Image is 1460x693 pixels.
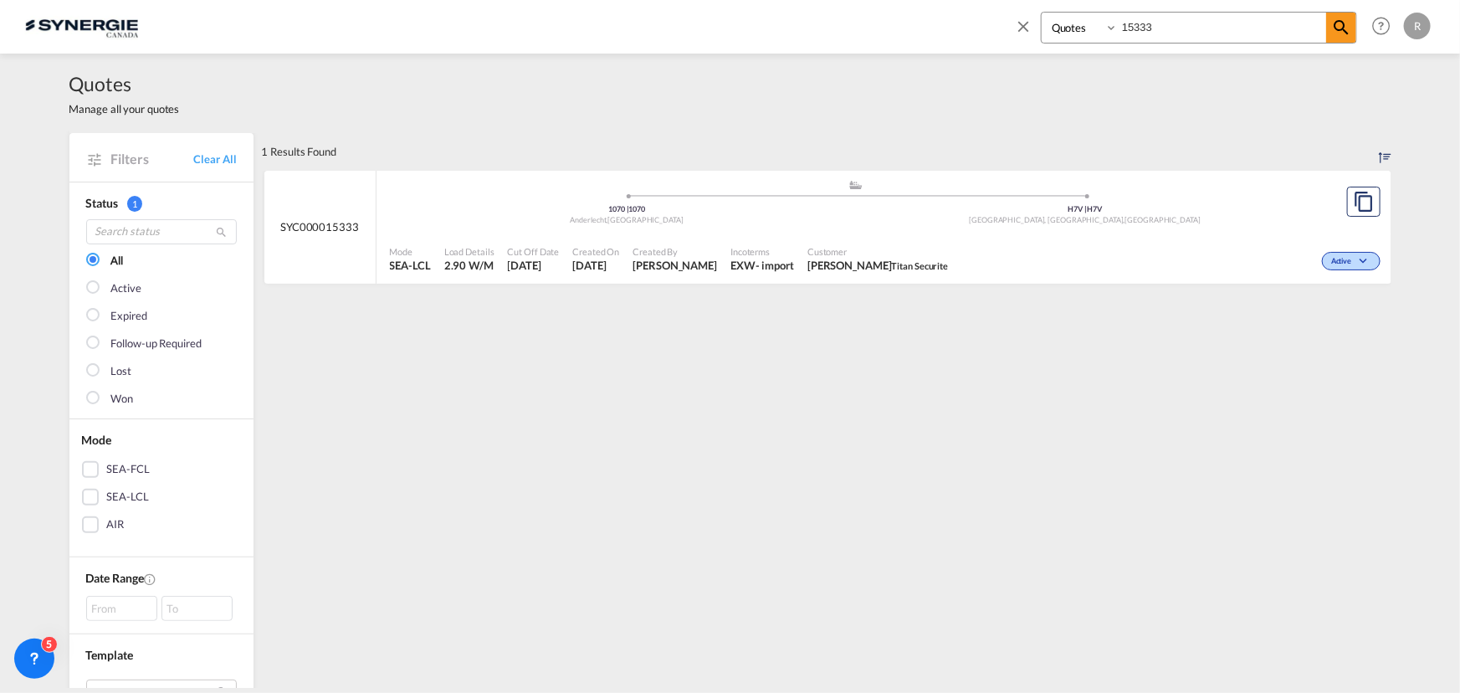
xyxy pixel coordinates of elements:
[1356,257,1376,266] md-icon: icon-chevron-down
[756,258,794,273] div: - import
[1347,187,1381,217] button: Copy Quote
[730,258,794,273] div: EXW import
[1367,12,1404,42] div: Help
[1326,13,1356,43] span: icon-magnify
[1087,204,1102,213] span: H7V
[1379,133,1391,170] div: Sort by: Created On
[1354,192,1374,212] md-icon: assets/icons/custom/copyQuote.svg
[607,215,608,224] span: ,
[633,258,717,273] span: Rosa Ho
[127,196,142,212] span: 1
[144,572,157,586] md-icon: Created On
[892,260,949,271] span: Titan Securite
[111,280,141,297] div: Active
[969,215,1124,224] span: [GEOGRAPHIC_DATA], [GEOGRAPHIC_DATA]
[608,215,684,224] span: [GEOGRAPHIC_DATA]
[1014,12,1041,52] span: icon-close
[161,596,233,621] div: To
[69,70,180,97] span: Quotes
[572,245,619,258] span: Created On
[444,259,494,272] span: 2.90 W/M
[82,516,241,533] md-checkbox: AIR
[571,215,608,224] span: Anderlecht
[629,204,646,213] span: 1070
[508,258,560,273] span: 8 Oct 2025
[1404,13,1431,39] div: R
[13,605,71,668] iframe: Chat
[111,308,147,325] div: Expired
[1084,204,1087,213] span: |
[86,571,144,585] span: Date Range
[807,245,948,258] span: Customer
[82,433,112,447] span: Mode
[86,195,237,212] div: Status 1
[1125,215,1201,224] span: [GEOGRAPHIC_DATA]
[107,461,150,478] div: SEA-FCL
[1322,252,1380,270] div: Change Status Here
[1014,17,1032,35] md-icon: icon-close
[572,258,619,273] span: 8 Oct 2025
[730,258,756,273] div: EXW
[111,363,132,380] div: Lost
[1367,12,1396,40] span: Help
[627,204,629,213] span: |
[82,489,241,506] md-checkbox: SEA-LCL
[264,171,1391,285] div: SYC000015333 assets/icons/custom/ship-fill.svgassets/icons/custom/roll-o-plane.svgOrigin BelgiumD...
[69,101,180,116] span: Manage all your quotes
[1124,215,1125,224] span: ,
[107,489,149,506] div: SEA-LCL
[508,245,560,258] span: Cut Off Date
[193,151,236,167] a: Clear All
[107,516,125,533] div: AIR
[262,133,337,170] div: 1 Results Found
[1068,204,1088,213] span: H7V
[111,336,202,352] div: Follow-up Required
[1118,13,1326,42] input: Enter Quotation Number
[608,204,628,213] span: 1070
[82,461,241,478] md-checkbox: SEA-FCL
[280,219,359,234] span: SYC000015333
[216,226,228,239] md-icon: icon-magnify
[846,181,866,189] md-icon: assets/icons/custom/ship-fill.svg
[730,245,794,258] span: Incoterms
[111,253,124,269] div: All
[1331,256,1355,268] span: Active
[1331,18,1351,38] md-icon: icon-magnify
[86,196,118,210] span: Status
[444,245,494,258] span: Load Details
[111,391,134,408] div: Won
[86,219,237,244] input: Search status
[86,596,157,621] div: From
[390,245,431,258] span: Mode
[111,150,194,168] span: Filters
[86,596,237,621] span: From To
[25,8,138,45] img: 1f56c880d42311ef80fc7dca854c8e59.png
[633,245,717,258] span: Created By
[86,648,133,662] span: Template
[807,258,948,273] span: André Dussault Titan Securite
[390,258,431,273] span: SEA-LCL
